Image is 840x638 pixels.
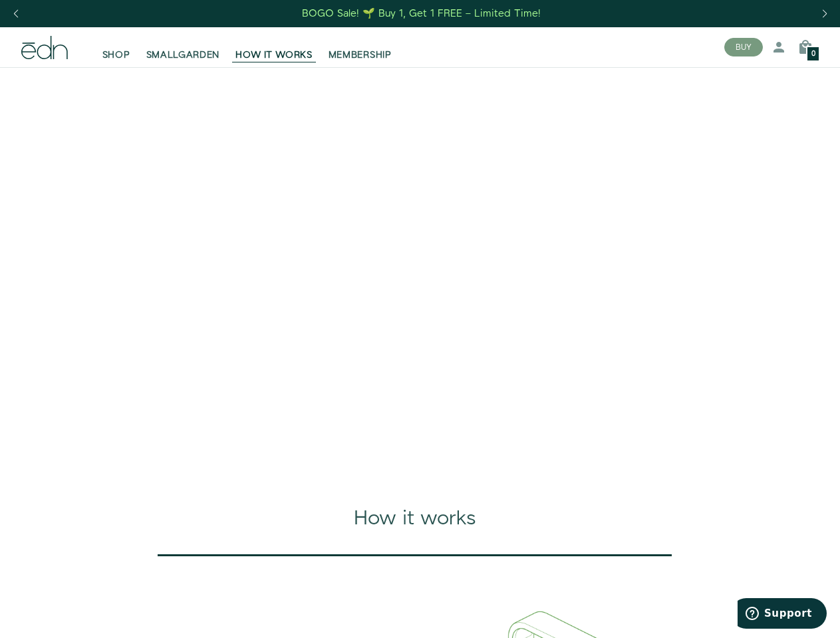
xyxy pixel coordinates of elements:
a: SHOP [94,33,138,62]
iframe: Opens a widget where you can find more information [738,598,827,631]
button: BUY [724,38,763,56]
span: SMALLGARDEN [146,49,220,62]
span: MEMBERSHIP [329,49,392,62]
a: SMALLGARDEN [138,33,228,62]
span: 0 [811,51,815,58]
a: BOGO Sale! 🌱 Buy 1, Get 1 FREE – Limited Time! [301,3,542,24]
a: HOW IT WORKS [227,33,320,62]
div: How it works [48,504,781,533]
a: MEMBERSHIP [321,33,400,62]
span: HOW IT WORKS [235,49,312,62]
span: SHOP [102,49,130,62]
div: BOGO Sale! 🌱 Buy 1, Get 1 FREE – Limited Time! [302,7,541,21]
